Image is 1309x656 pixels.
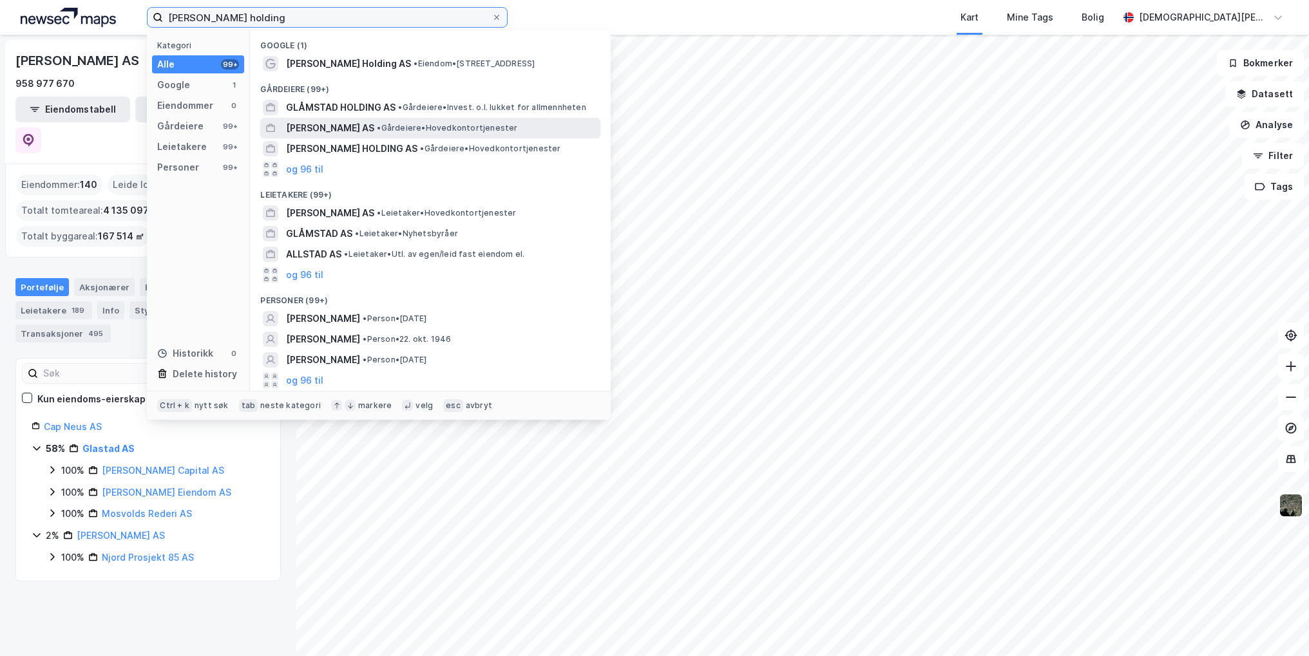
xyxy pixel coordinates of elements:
div: Google [157,77,190,93]
div: Eiendommer [140,278,225,296]
div: tab [239,399,258,412]
span: [PERSON_NAME] AS [286,205,374,221]
div: Leietakere [15,301,92,319]
div: Aksjonærer [74,278,135,296]
div: 99+ [221,142,239,152]
div: 189 [69,304,87,317]
span: GLÅMSTAD HOLDING AS [286,100,396,115]
span: 4 135 097 ㎡ [103,203,160,218]
img: 9k= [1279,493,1303,518]
span: [PERSON_NAME] [286,332,360,347]
span: Person • [DATE] [363,314,426,324]
a: Glastad AS [82,443,135,454]
button: Datasett [1225,81,1304,107]
div: [PERSON_NAME] AS [15,50,142,71]
div: Gårdeiere (99+) [250,74,611,97]
div: Portefølje [15,278,69,296]
div: Leide lokasjoner : [108,174,199,195]
span: • [377,208,381,218]
span: [PERSON_NAME] HOLDING AS [286,141,417,156]
span: • [398,102,402,112]
span: Eiendom • [STREET_ADDRESS] [414,59,535,69]
span: 167 514 ㎡ [98,229,144,244]
div: 495 [86,327,106,340]
div: 99+ [221,121,239,131]
div: Totalt tomteareal : [16,200,165,221]
div: Kart [960,10,979,25]
span: Gårdeiere • Hovedkontortjenester [377,123,517,133]
span: ALLSTAD AS [286,247,341,262]
span: Person • [DATE] [363,355,426,365]
div: [DEMOGRAPHIC_DATA][PERSON_NAME] [1139,10,1268,25]
span: • [363,355,367,364]
a: Njord Prosjekt 85 AS [102,552,194,563]
a: [PERSON_NAME] AS [77,530,165,541]
div: velg [416,400,433,411]
div: 0 [229,348,239,359]
button: Leietakertabell [135,97,250,122]
span: • [420,144,424,153]
span: Leietaker • Hovedkontortjenester [377,208,516,218]
span: Gårdeiere • Hovedkontortjenester [420,144,560,154]
span: • [355,229,359,238]
iframe: Chat Widget [1245,594,1309,656]
span: 140 [80,177,97,192]
span: [PERSON_NAME] AS [286,120,374,136]
button: Filter [1242,143,1304,169]
div: Ctrl + k [157,399,192,412]
div: 100% [61,485,84,500]
div: Styret [129,301,182,319]
div: Delete history [173,366,237,382]
span: [PERSON_NAME] [286,352,360,368]
a: [PERSON_NAME] Eiendom AS [102,487,231,498]
div: Eiendommer [157,98,213,113]
div: 2% [46,528,59,543]
div: Mine Tags [1007,10,1053,25]
button: Bokmerker [1217,50,1304,76]
div: Eiendommer : [16,174,102,195]
div: Bolig [1082,10,1104,25]
span: Gårdeiere • Invest. o.l. lukket for allmennheten [398,102,586,113]
div: 1 [229,80,239,90]
span: Person • 22. okt. 1946 [363,334,451,344]
div: Leietakere (99+) [250,180,611,203]
div: neste kategori [260,400,321,411]
div: Historikk [157,346,213,361]
div: 99+ [221,162,239,173]
div: 0 [229,100,239,111]
img: logo.a4113a55bc3d86da70a041830d287a7e.svg [21,8,116,27]
span: • [363,314,367,323]
div: 100% [61,550,84,565]
input: Søk [38,364,179,383]
div: Totalt byggareal : [16,226,149,247]
div: Personer [157,160,199,175]
button: og 96 til [286,373,323,388]
div: Gårdeiere [157,118,204,134]
div: Leietakere [157,139,207,155]
span: • [414,59,417,68]
div: 58% [46,441,65,456]
span: • [344,249,348,259]
div: 100% [61,463,84,478]
div: Personer (99+) [250,285,611,308]
input: Søk på adresse, matrikkel, gårdeiere, leietakere eller personer [163,8,492,27]
div: Google (1) [250,30,611,53]
span: Leietaker • Nyhetsbyråer [355,229,458,239]
span: [PERSON_NAME] Holding AS [286,56,411,71]
span: • [377,123,381,133]
button: og 96 til [286,267,323,283]
div: Transaksjoner [15,324,111,342]
span: • [363,334,367,344]
div: 100% [61,506,84,521]
a: Cap Neus AS [44,421,102,432]
a: [PERSON_NAME] Capital AS [102,465,224,476]
span: [PERSON_NAME] [286,311,360,326]
button: og 96 til [286,162,323,177]
div: Kategori [157,41,244,50]
button: Analyse [1229,112,1304,138]
div: nytt søk [195,400,229,411]
div: avbryt [466,400,492,411]
div: Info [97,301,124,319]
div: Kun eiendoms-eierskap [37,391,146,407]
